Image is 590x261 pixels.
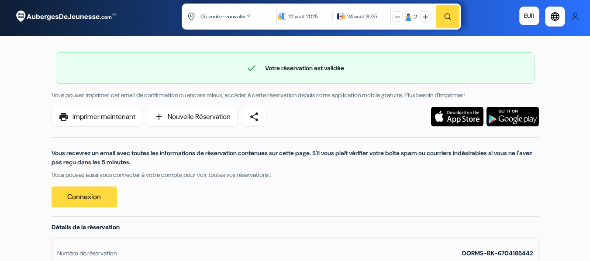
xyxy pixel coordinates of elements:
[52,91,466,99] span: Vous pouvez imprimer cet email de confirmation ou encore mieux, accéder à cette réservation depui...
[59,112,69,122] span: print
[462,249,533,257] strong: DORMS-BK-6704185442
[519,7,539,25] a: EUR
[431,107,483,126] img: Téléchargez l'application gratuite
[56,63,534,73] div: Votre réservation est validée
[423,14,428,20] img: plus
[246,63,257,73] span: check
[52,223,120,231] span: Détails de la réservation
[395,14,400,20] img: minus
[187,13,195,20] img: location icon
[571,12,580,21] img: User Icon
[52,170,539,180] p: Vous pouvez aussi vous connecter à votre compte pour voir toutes vos réservations :
[154,112,164,122] span: add
[242,107,266,127] a: share
[404,13,412,21] img: guest icon
[347,12,377,21] div: 24 août 2025
[414,13,417,22] div: 2
[147,107,238,127] a: addNouvelle Réservation
[278,12,286,20] img: calendarIcon icon
[52,186,117,207] a: Connexion
[57,249,117,258] div: Numéro de réservation
[52,149,539,167] p: Vous recevrez un email avec toutes les informations de réservation contenues sur cette page. S'il...
[550,11,560,22] i: language
[337,12,345,20] img: calendarIcon icon
[545,7,565,27] a: language
[52,107,142,127] a: printImprimer maintenant
[288,12,328,21] div: 22 août 2025
[486,107,539,126] img: Téléchargez l'application gratuite
[10,5,120,28] img: AubergesDeJeunesse.com
[249,112,259,122] span: share
[200,6,279,27] input: Ville, université ou logement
